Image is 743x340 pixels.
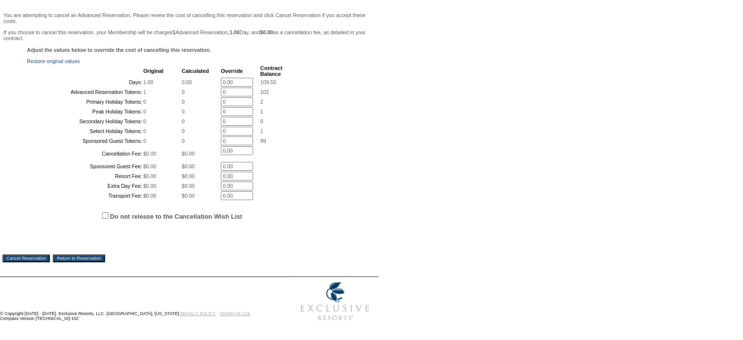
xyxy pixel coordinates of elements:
input: Return to Reservation [53,254,105,262]
a: PRIVACY POLICY [180,311,216,316]
span: 0 [143,99,146,105]
span: 0 [182,118,185,124]
span: $0.00 [143,151,156,157]
span: 99 [260,138,266,144]
b: Adjust the values below to override the cost of cancelling this reservation. [27,47,211,53]
span: 1.00 [143,79,153,85]
td: Primary Holiday Tokens: [28,97,142,106]
span: 2 [260,99,263,105]
td: Advanced Reservation Tokens: [28,88,142,96]
span: $0.00 [182,151,195,157]
p: If you choose to cancel this reservation, your Membership will be charged Advanced Reservation, D... [3,29,375,41]
td: Days: [28,78,142,87]
input: Cancel Reservation [2,254,50,262]
span: 0.00 [182,79,192,85]
span: $0.00 [182,193,195,199]
span: $0.00 [143,173,156,179]
td: Sponsored Guest Tokens: [28,136,142,145]
a: Restore original values [27,58,80,64]
span: $0.00 [143,163,156,169]
b: 1 [173,29,176,35]
td: Sponsored Guest Fee: [28,162,142,171]
span: 102 [260,89,269,95]
span: 0 [260,118,263,124]
span: 0 [182,138,185,144]
td: Secondary Holiday Tokens: [28,117,142,126]
span: 109.50 [260,79,276,85]
b: Original [143,68,164,74]
span: 0 [143,109,146,114]
td: Transport Fee: [28,191,142,200]
span: $0.00 [143,193,156,199]
span: $0.00 [182,183,195,189]
span: $0.00 [182,173,195,179]
span: 0 [143,128,146,134]
b: Override [221,68,243,74]
span: $0.00 [182,163,195,169]
td: Select Holiday Tokens: [28,127,142,136]
b: 1.00 [230,29,240,35]
span: 0 [143,138,146,144]
span: 0 [143,118,146,124]
b: Calculated [182,68,209,74]
td: Resort Fee: [28,172,142,181]
td: Extra Day Fee: [28,181,142,190]
span: 0 [182,109,185,114]
span: 0 [182,99,185,105]
span: 0 [182,89,185,95]
span: 1 [260,128,263,134]
span: 0 [182,128,185,134]
span: 1 [260,109,263,114]
img: Exclusive Resorts [291,277,379,326]
b: $0.00 [260,29,273,35]
b: Contract Balance [260,65,282,77]
span: 1 [143,89,146,95]
span: $0.00 [143,183,156,189]
label: Do not release to the Cancellation Wish List [110,213,242,220]
td: Peak Holiday Tokens: [28,107,142,116]
p: You are attempting to cancel an Advanced Reservation. Please review the cost of cancelling this r... [3,12,375,24]
a: TERMS OF USE [220,311,251,316]
td: Cancellation Fee: [28,146,142,161]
